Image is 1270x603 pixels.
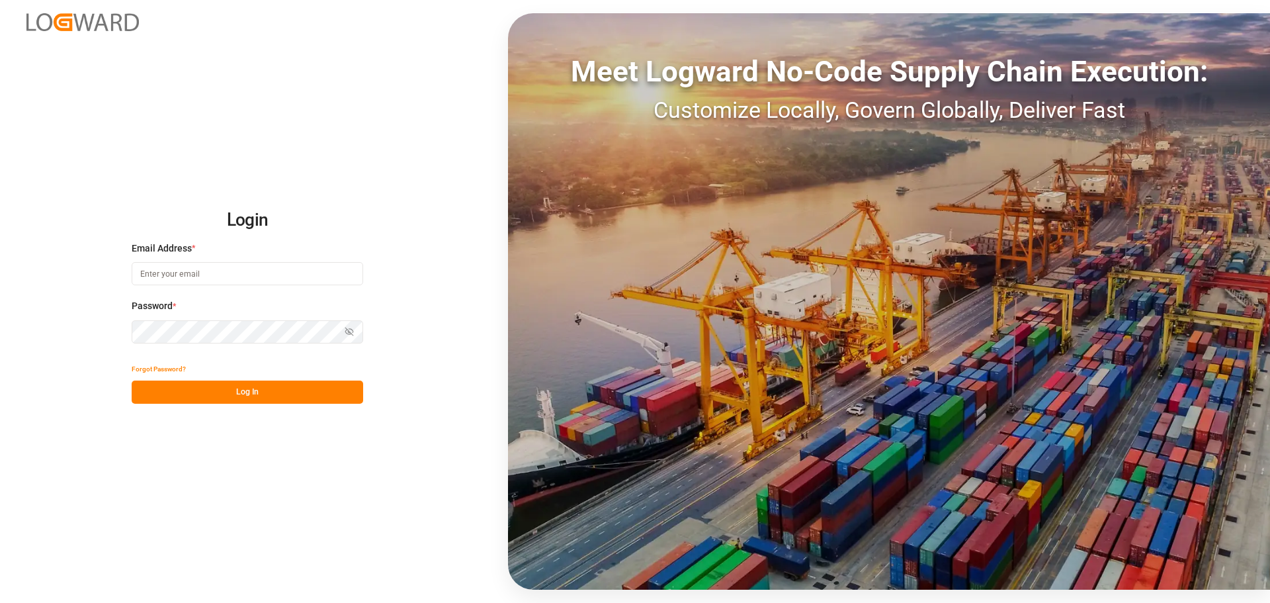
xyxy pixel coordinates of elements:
[132,242,192,255] span: Email Address
[508,50,1270,93] div: Meet Logward No-Code Supply Chain Execution:
[132,262,363,285] input: Enter your email
[26,13,139,31] img: Logward_new_orange.png
[132,381,363,404] button: Log In
[132,199,363,242] h2: Login
[508,93,1270,127] div: Customize Locally, Govern Globally, Deliver Fast
[132,299,173,313] span: Password
[132,357,186,381] button: Forgot Password?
